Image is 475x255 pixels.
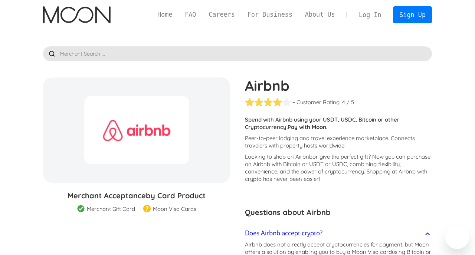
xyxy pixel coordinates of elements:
[293,99,341,106] div: - Customer Rating:
[245,207,432,218] h3: Questions about Airbnb
[245,116,432,131] p: Spend with Airbnb using your USDT, USDC, Bitcoin or other Cryptocurrency.
[178,10,202,19] a: FAQ
[146,191,206,200] span: by Card Product
[202,10,241,19] a: Careers
[312,153,368,160] span: or give the perfect gift
[245,77,432,94] h1: Airbnb
[43,6,110,23] img: Moon Logo
[445,225,469,249] iframe: Button to launch messaging window
[245,225,432,241] a: Does Airbnb accept crypto?
[151,10,178,19] a: Home
[153,205,196,213] div: Moon Visa Cards
[288,123,328,130] strong: Pay with Moon.
[393,6,432,23] a: Sign Up
[347,99,354,106] div: / 5
[245,153,432,183] p: Looking to shop on Airbnb ? Now you can purchase on Airbnb with Bitcoin or USDT or USDC, combinin...
[241,10,299,19] a: For Business
[43,46,432,61] input: Merchant Search ...
[87,205,135,213] div: Merchant Gift Card
[353,7,387,23] a: Log In
[342,99,345,106] div: 4
[299,10,341,19] a: About Us
[43,190,230,201] h3: Merchant Acceptance
[245,135,432,149] p: Peer-to-peer lodging and travel experience marketplace. Connects travelers with property hosts wo...
[245,229,322,237] h2: Does Airbnb accept crypto?
[43,6,110,23] a: home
